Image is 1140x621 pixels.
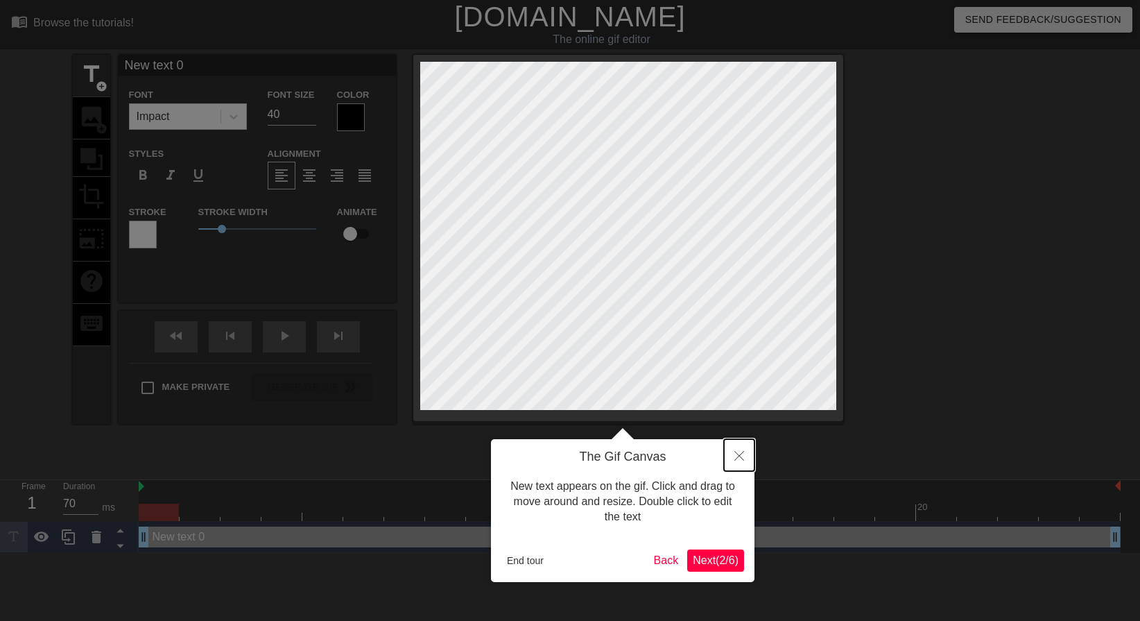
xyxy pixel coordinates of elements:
[501,465,744,539] div: New text appears on the gif. Click and drag to move around and resize. Double click to edit the text
[501,450,744,465] h4: The Gif Canvas
[724,439,754,471] button: Close
[693,554,739,566] span: Next ( 2 / 6 )
[501,550,549,571] button: End tour
[687,550,744,572] button: Next
[648,550,684,572] button: Back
